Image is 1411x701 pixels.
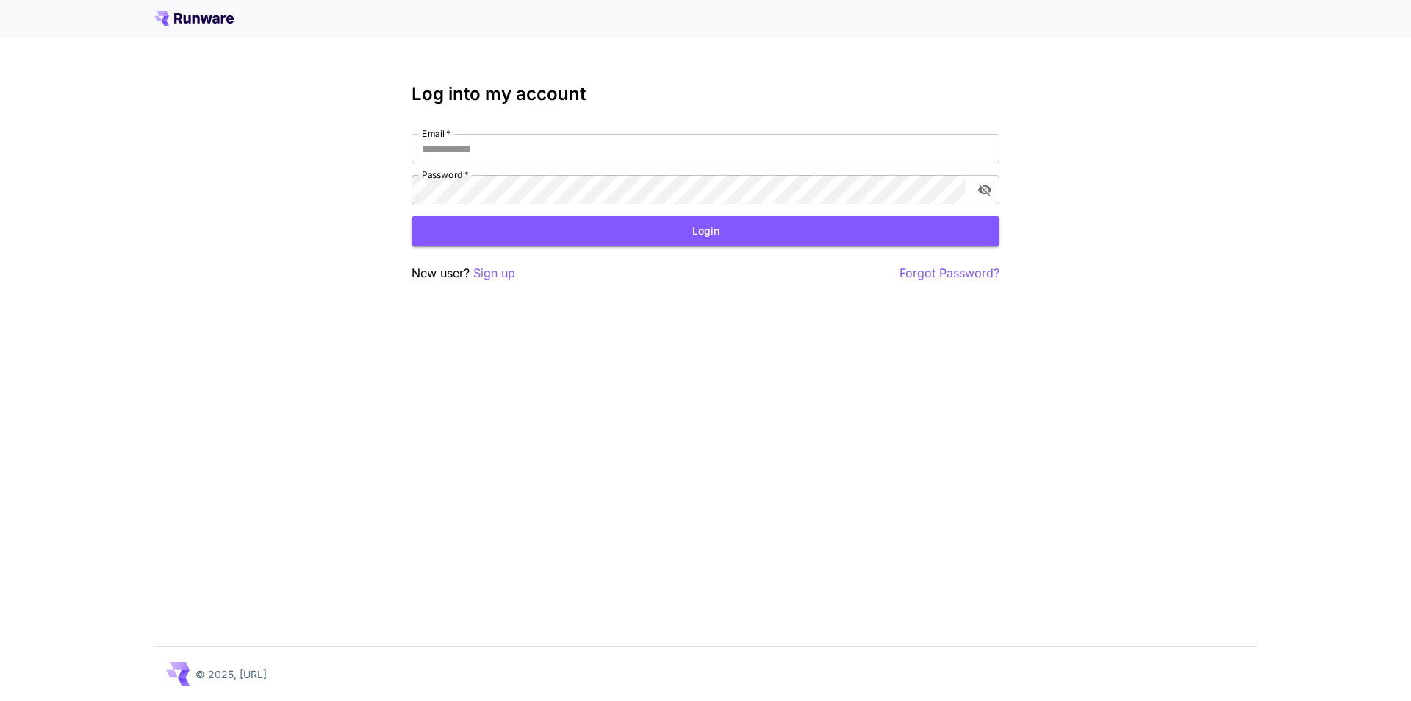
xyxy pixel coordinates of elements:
[412,84,999,104] h3: Log into my account
[195,666,267,682] p: © 2025, [URL]
[412,264,515,282] p: New user?
[972,177,998,203] button: toggle password visibility
[422,168,469,181] label: Password
[422,127,450,140] label: Email
[900,264,999,282] button: Forgot Password?
[412,216,999,246] button: Login
[473,264,515,282] button: Sign up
